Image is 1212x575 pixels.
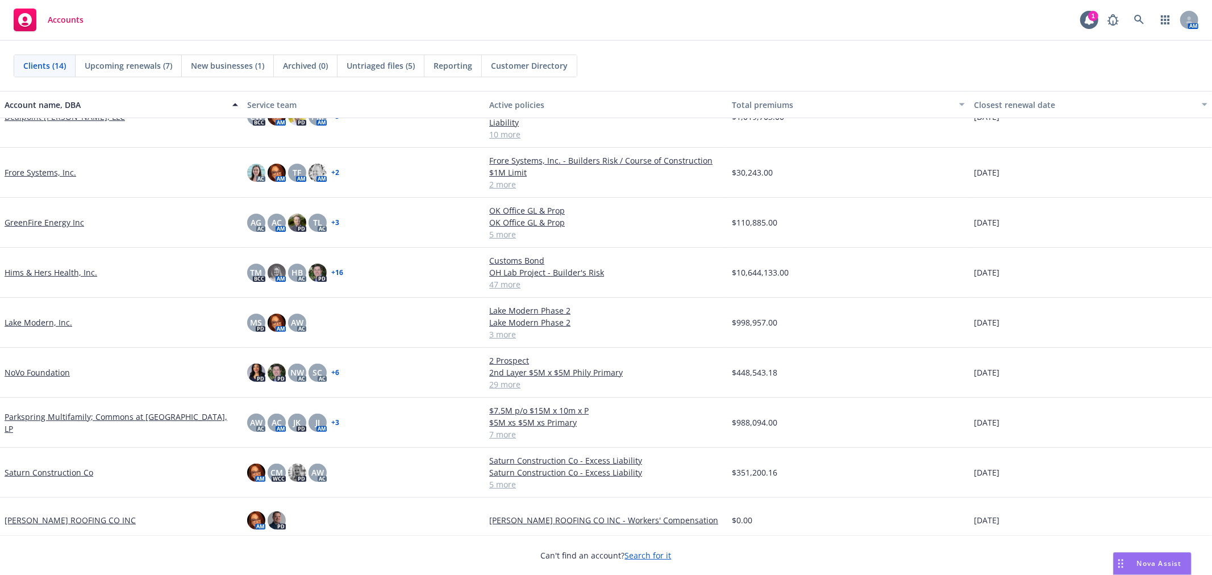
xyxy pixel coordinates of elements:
[485,91,727,118] button: Active policies
[331,169,339,176] a: + 2
[974,316,999,328] span: [DATE]
[1114,553,1128,574] div: Drag to move
[974,514,999,526] span: [DATE]
[288,214,306,232] img: photo
[732,266,789,278] span: $10,644,133.00
[974,99,1195,111] div: Closest renewal date
[270,466,283,478] span: CM
[9,4,88,36] a: Accounts
[732,514,752,526] span: $0.00
[5,266,97,278] a: Hims & Hers Health, Inc.
[489,266,723,278] a: OH Lab Project - Builder's Risk
[732,316,777,328] span: $998,957.00
[489,416,723,428] a: $5M xs $5M xs Primary
[489,128,723,140] a: 10 more
[732,166,773,178] span: $30,243.00
[974,266,999,278] span: [DATE]
[732,466,777,478] span: $351,200.16
[5,466,93,478] a: Saturn Construction Co
[268,364,286,382] img: photo
[331,269,343,276] a: + 16
[5,316,72,328] a: Lake Modern, Inc.
[251,216,261,228] span: AG
[272,416,282,428] span: AC
[974,466,999,478] span: [DATE]
[5,411,238,435] a: Parkspring Multifamily; Commons at [GEOGRAPHIC_DATA], LP
[489,466,723,478] a: Saturn Construction Co - Excess Liability
[293,166,301,178] span: TF
[541,549,672,561] span: Can't find an account?
[974,366,999,378] span: [DATE]
[247,364,265,382] img: photo
[1113,552,1192,575] button: Nova Assist
[489,278,723,290] a: 47 more
[489,305,723,316] a: Lake Modern Phase 2
[247,99,481,111] div: Service team
[974,166,999,178] span: [DATE]
[489,378,723,390] a: 29 more
[268,511,286,530] img: photo
[247,464,265,482] img: photo
[727,91,970,118] button: Total premiums
[313,216,322,228] span: TL
[489,316,723,328] a: Lake Modern Phase 2
[293,416,301,428] span: JK
[489,478,723,490] a: 5 more
[974,416,999,428] span: [DATE]
[5,166,76,178] a: Frore Systems, Inc.
[489,228,723,240] a: 5 more
[291,266,303,278] span: HB
[489,255,723,266] a: Customs Bond
[283,60,328,72] span: Archived (0)
[247,511,265,530] img: photo
[969,91,1212,118] button: Closest renewal date
[331,113,339,120] a: + 5
[491,60,568,72] span: Customer Directory
[311,466,324,478] span: AW
[489,514,723,526] a: [PERSON_NAME] ROOFING CO INC - Workers' Compensation
[313,366,322,378] span: SC
[732,416,777,428] span: $988,094.00
[331,369,339,376] a: + 6
[974,216,999,228] span: [DATE]
[331,219,339,226] a: + 3
[489,405,723,416] a: $7.5M p/o $15M x 10m x P
[489,99,723,111] div: Active policies
[347,60,415,72] span: Untriaged files (5)
[1154,9,1177,31] a: Switch app
[268,164,286,182] img: photo
[489,455,723,466] a: Saturn Construction Co - Excess Liability
[291,316,303,328] span: AW
[250,266,262,278] span: TM
[5,216,84,228] a: GreenFire Energy Inc
[315,416,320,428] span: JJ
[489,328,723,340] a: 3 more
[23,60,66,72] span: Clients (14)
[1137,559,1182,568] span: Nova Assist
[489,366,723,378] a: 2nd Layer $5M x $5M Phily Primary
[1102,9,1124,31] a: Report a Bug
[5,366,70,378] a: NoVo Foundation
[489,428,723,440] a: 7 more
[85,60,172,72] span: Upcoming renewals (7)
[247,164,265,182] img: photo
[1088,11,1098,21] div: 1
[625,550,672,561] a: Search for it
[489,155,723,166] a: Frore Systems, Inc. - Builders Risk / Course of Construction
[489,178,723,190] a: 2 more
[191,60,264,72] span: New businesses (1)
[489,216,723,228] a: OK Office GL & Prop
[434,60,472,72] span: Reporting
[290,366,304,378] span: NW
[5,99,226,111] div: Account name, DBA
[489,166,723,178] a: $1M Limit
[268,264,286,282] img: photo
